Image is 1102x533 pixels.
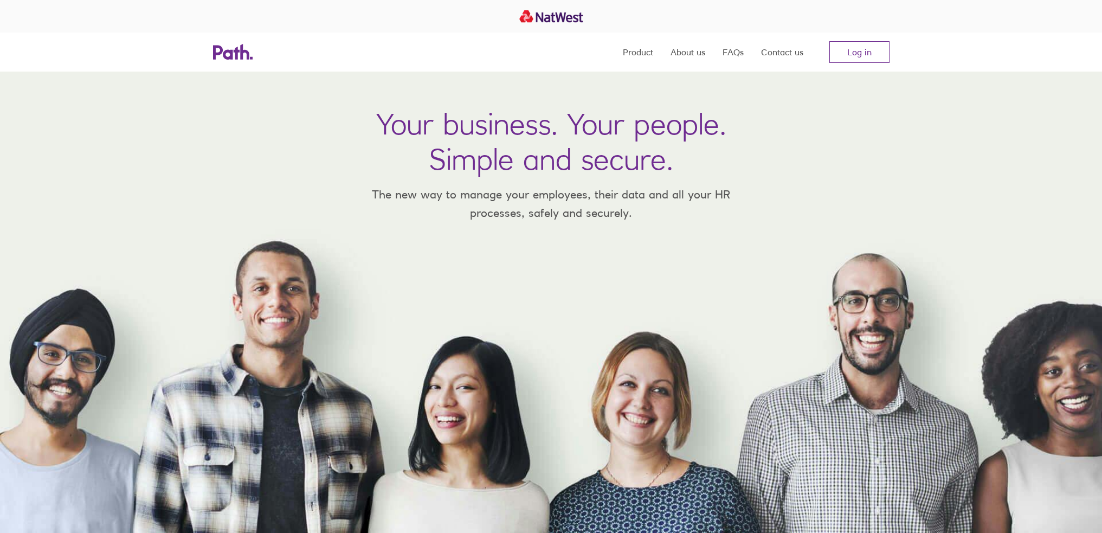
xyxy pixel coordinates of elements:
a: FAQs [723,33,744,72]
a: About us [671,33,705,72]
p: The new way to manage your employees, their data and all your HR processes, safely and securely. [356,185,746,222]
a: Log in [829,41,890,63]
a: Product [623,33,653,72]
h1: Your business. Your people. Simple and secure. [376,106,726,177]
a: Contact us [761,33,803,72]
